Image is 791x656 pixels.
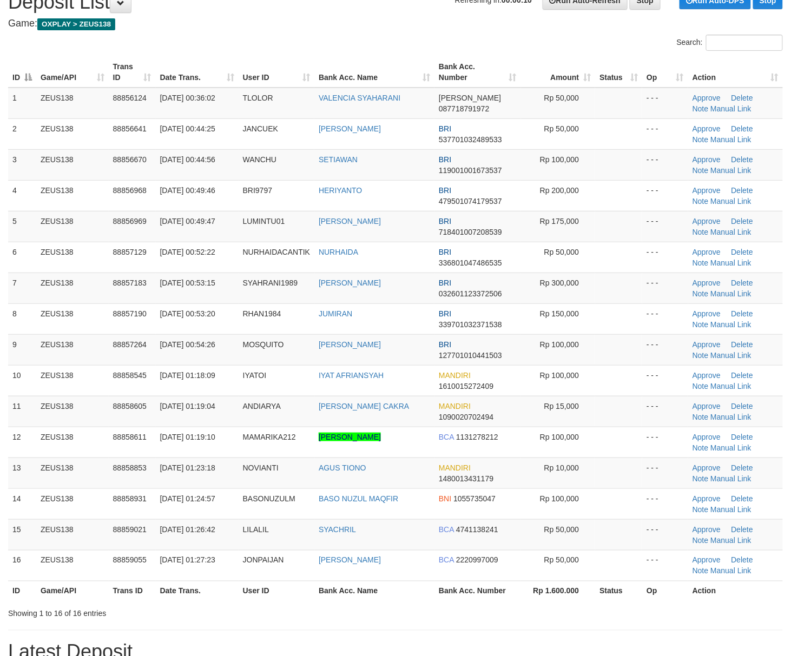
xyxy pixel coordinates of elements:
td: - - - [642,180,688,211]
span: RHAN1984 [243,309,281,318]
th: Bank Acc. Number: activate to sort column ascending [434,57,521,88]
span: MAMARIKA212 [243,433,296,441]
a: [PERSON_NAME] [319,556,381,565]
span: TLOLOR [243,94,273,102]
span: Copy 1480013431179 to clipboard [439,474,493,483]
a: Note [693,567,709,575]
span: 88859021 [113,525,147,534]
a: Note [693,536,709,545]
td: ZEUS138 [36,303,109,334]
td: ZEUS138 [36,550,109,581]
td: - - - [642,334,688,365]
a: Note [693,135,709,144]
span: Copy 087718791972 to clipboard [439,104,489,113]
td: ZEUS138 [36,458,109,488]
span: Copy 127701010441503 to clipboard [439,351,502,360]
a: Delete [731,556,753,565]
td: 16 [8,550,36,581]
span: BRI [439,279,451,287]
td: - - - [642,365,688,396]
td: ZEUS138 [36,88,109,119]
a: Note [693,474,709,483]
span: [DATE] 01:23:18 [160,463,215,472]
a: Delete [731,433,753,441]
td: - - - [642,396,688,427]
th: ID: activate to sort column descending [8,57,36,88]
a: Approve [693,340,721,349]
a: HERIYANTO [319,186,362,195]
span: Rp 15,000 [544,402,579,410]
a: Manual Link [710,351,752,360]
span: Copy 1055735047 to clipboard [453,494,496,503]
a: Delete [731,402,753,410]
th: Op [642,581,688,601]
span: 88858931 [113,494,147,503]
a: Delete [731,279,753,287]
td: 15 [8,519,36,550]
a: [PERSON_NAME] [319,279,381,287]
a: Approve [693,556,721,565]
span: Copy 718401007208539 to clipboard [439,228,502,236]
a: IYAT AFRIANSYAH [319,371,384,380]
a: Delete [731,340,753,349]
span: LILALIL [243,525,269,534]
a: Note [693,320,709,329]
span: Copy 032601123372506 to clipboard [439,289,502,298]
a: Manual Link [710,536,752,545]
a: Manual Link [710,505,752,514]
td: - - - [642,427,688,458]
a: Approve [693,124,721,133]
th: ID [8,581,36,601]
span: 88856124 [113,94,147,102]
a: Approve [693,155,721,164]
span: [DATE] 00:52:22 [160,248,215,256]
a: SETIAWAN [319,155,358,164]
a: Delete [731,124,753,133]
span: 88857129 [113,248,147,256]
span: Copy 339701032371538 to clipboard [439,320,502,329]
a: VALENCIA SYAHARANI [319,94,400,102]
a: Manual Link [710,259,752,267]
a: [PERSON_NAME] CAKRA [319,402,409,410]
span: Copy 1090020702494 to clipboard [439,413,493,421]
span: BRI [439,155,451,164]
a: Manual Link [710,166,752,175]
span: Copy 4741138241 to clipboard [456,525,498,534]
span: 88858611 [113,433,147,441]
td: - - - [642,149,688,180]
h4: Game: [8,18,783,29]
span: Copy 1610015272409 to clipboard [439,382,493,390]
td: ZEUS138 [36,180,109,211]
span: [DATE] 00:36:02 [160,94,215,102]
span: LUMINTU01 [243,217,285,226]
a: Delete [731,309,753,318]
th: User ID: activate to sort column ascending [239,57,314,88]
td: ZEUS138 [36,427,109,458]
span: [DATE] 01:19:10 [160,433,215,441]
a: Manual Link [710,289,752,298]
span: BRI [439,217,451,226]
a: AGUS TIONO [319,463,366,472]
span: Rp 50,000 [544,94,579,102]
th: Action [688,581,783,601]
a: Note [693,443,709,452]
td: - - - [642,118,688,149]
span: 88856641 [113,124,147,133]
th: Date Trans. [156,581,239,601]
a: [PERSON_NAME] [319,217,381,226]
td: - - - [642,550,688,581]
a: [PERSON_NAME] [319,340,381,349]
div: Showing 1 to 16 of 16 entries [8,604,321,619]
th: Trans ID [109,581,156,601]
span: SYAHRANI1989 [243,279,298,287]
span: Copy 1131278212 to clipboard [456,433,498,441]
a: Approve [693,525,721,534]
span: Copy 119001001673537 to clipboard [439,166,502,175]
a: Manual Link [710,228,752,236]
td: - - - [642,211,688,242]
td: 11 [8,396,36,427]
a: Manual Link [710,413,752,421]
a: JUMIRAN [319,309,352,318]
a: NURHAIDA [319,248,358,256]
span: Rp 175,000 [540,217,579,226]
